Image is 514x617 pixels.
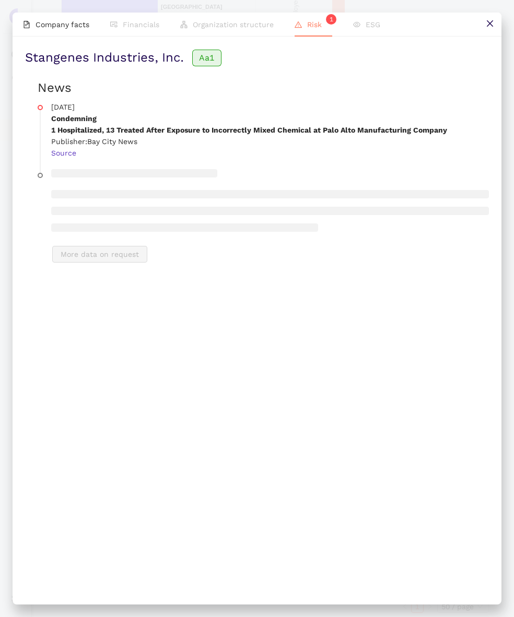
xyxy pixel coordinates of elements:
span: Company facts [36,20,89,29]
sup: 1 [326,14,336,25]
span: warning [295,21,302,28]
span: Aa1 [192,50,221,66]
h2: News [38,79,489,97]
p: 1 Hospitalized, 13 Treated After Exposure to Incorrectly Mixed Chemical at Palo Alto Manufacturin... [51,124,489,136]
span: close [486,19,494,28]
p: Condemning [51,113,489,124]
span: Financials [123,20,159,29]
p: [DATE] [51,101,489,113]
span: ESG [366,20,380,29]
span: fund-view [110,21,118,28]
span: eye [353,21,360,28]
span: 1 [330,16,333,23]
span: Stangenes Industries, Inc. [25,49,184,67]
span: Organization structure [193,20,274,29]
p: Publisher: Bay City News [51,136,489,147]
button: close [478,13,501,36]
span: apartment [180,21,188,28]
span: Risk [307,20,332,29]
button: More data on request [52,246,147,263]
